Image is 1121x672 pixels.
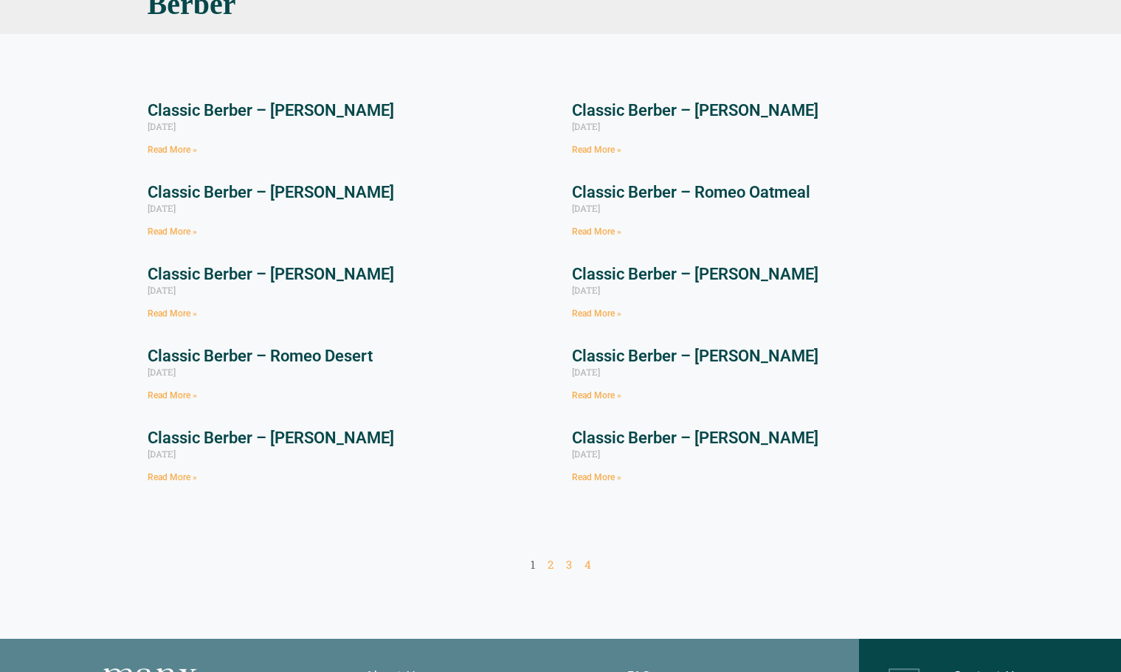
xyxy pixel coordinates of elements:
[572,120,600,132] span: [DATE]
[148,448,176,460] span: [DATE]
[148,284,176,296] span: [DATE]
[572,202,600,214] span: [DATE]
[148,347,373,365] a: Classic Berber – Romeo Desert
[148,101,394,119] a: Classic Berber – [PERSON_NAME]
[148,120,176,132] span: [DATE]
[584,557,591,572] a: 4
[548,557,553,572] a: 2
[531,557,535,572] span: 1
[148,265,394,283] a: Classic Berber – [PERSON_NAME]
[572,472,621,482] a: Read more about Classic Berber – Juliet Pistachio
[148,429,394,447] a: Classic Berber – [PERSON_NAME]
[572,429,818,447] a: Classic Berber – [PERSON_NAME]
[148,183,394,201] a: Classic Berber – [PERSON_NAME]
[566,557,572,572] a: 3
[572,101,818,119] a: Classic Berber – [PERSON_NAME]
[148,366,176,378] span: [DATE]
[572,145,621,155] a: Read more about Classic Berber – Romeo Pewter
[572,390,621,401] a: Read more about Classic Berber – Romeo Anvil
[572,284,600,296] span: [DATE]
[572,183,810,201] a: Classic Berber – Romeo Oatmeal
[572,366,600,378] span: [DATE]
[572,226,621,237] a: Read more about Classic Berber – Romeo Oatmeal
[572,347,818,365] a: Classic Berber – [PERSON_NAME]
[148,472,197,482] a: Read more about Classic Berber – Juliet Walnut
[148,226,197,237] a: Read more about Classic Berber – Romeo Pecan
[572,448,600,460] span: [DATE]
[148,308,197,319] a: Read more about Classic Berber – Romeo Limestone
[572,308,621,319] a: Read more about Classic Berber – Romeo Dune
[572,265,818,283] a: Classic Berber – [PERSON_NAME]
[148,390,197,401] a: Read more about Classic Berber – Romeo Desert
[148,558,974,572] nav: Pagination
[148,202,176,214] span: [DATE]
[148,145,197,155] a: Read more about Classic Berber – Juliet Slate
